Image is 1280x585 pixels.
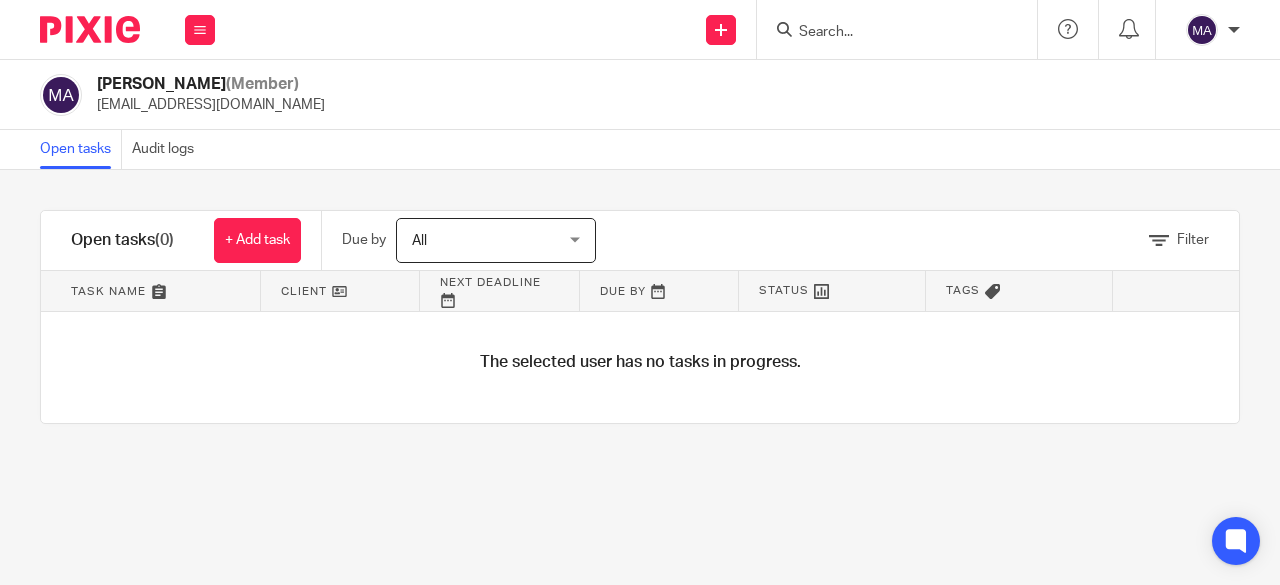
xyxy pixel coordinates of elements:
h1: Open tasks [71,230,174,251]
span: Tags [946,282,980,299]
p: Due by [342,230,386,250]
span: Status [759,282,809,299]
a: Open tasks [40,130,122,169]
input: Search [797,24,977,42]
a: Audit logs [132,130,204,169]
a: + Add task [214,218,301,263]
img: svg%3E [40,74,82,116]
h4: The selected user has no tasks in progress. [480,352,801,373]
span: All [412,234,427,248]
span: (0) [155,232,174,248]
img: svg%3E [1186,14,1218,46]
span: (Member) [226,76,299,92]
img: Pixie [40,16,140,43]
span: Filter [1177,233,1209,247]
p: [EMAIL_ADDRESS][DOMAIN_NAME] [97,95,325,115]
h2: [PERSON_NAME] [97,74,325,95]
